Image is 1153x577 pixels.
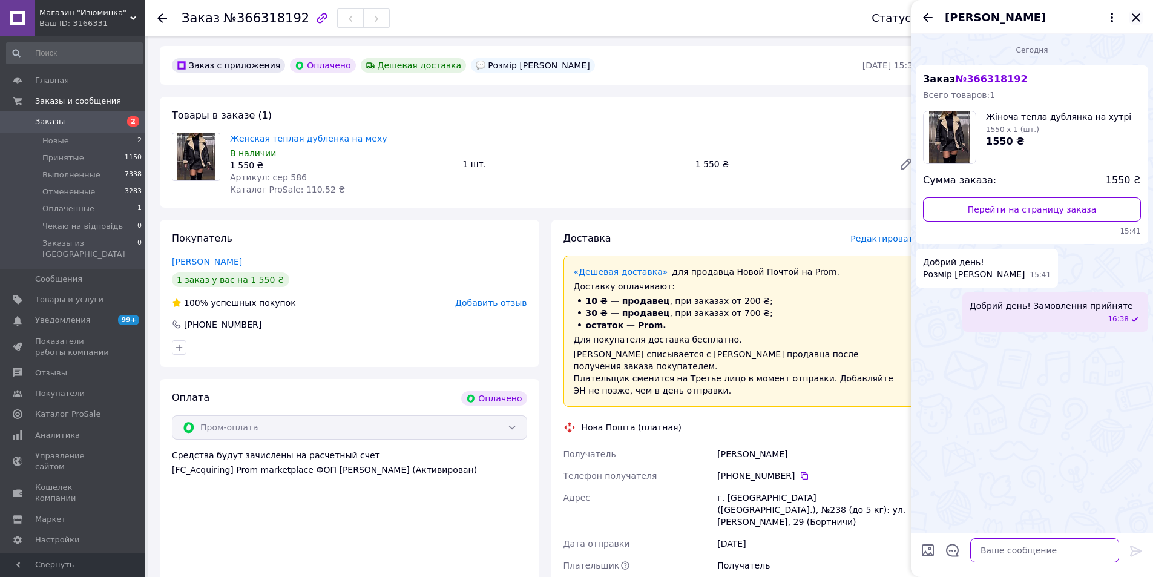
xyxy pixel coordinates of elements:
[172,257,242,266] a: [PERSON_NAME]
[563,449,616,459] span: Получатель
[127,116,139,127] span: 2
[182,11,220,25] span: Заказ
[42,238,137,260] span: Заказы из [GEOGRAPHIC_DATA]
[230,173,307,182] span: Артикул: сер 586
[125,170,142,180] span: 7338
[586,308,670,318] span: 30 ₴ — продавец
[916,44,1148,56] div: 12.10.2025
[945,542,961,558] button: Открыть шаблоны ответов
[574,280,908,292] div: Доставку оплачивают:
[230,148,276,158] span: В наличии
[1108,314,1129,325] span: 16:38 12.10.2025
[137,136,142,147] span: 2
[35,368,67,378] span: Отзывы
[586,320,666,330] span: остаток — Prom.
[715,555,921,576] div: Получатель
[986,136,1025,147] span: 1550 ₴
[471,58,595,73] div: Розмір [PERSON_NAME]
[35,96,121,107] span: Заказы и сообщения
[172,272,289,287] div: 1 заказ у вас на 1 550 ₴
[579,421,685,434] div: Нова Пошта (платная)
[172,110,272,121] span: Товары в заказе (1)
[230,134,387,143] a: Женская теплая дубленка на меху
[172,392,209,403] span: Оплата
[35,75,69,86] span: Главная
[850,234,918,243] span: Редактировать
[872,12,953,24] div: Статус заказа
[35,315,90,326] span: Уведомления
[563,561,620,570] span: Плательщик
[715,533,921,555] div: [DATE]
[923,174,996,188] span: Сумма заказа:
[715,443,921,465] div: [PERSON_NAME]
[183,318,263,331] div: [PHONE_NUMBER]
[42,170,100,180] span: Выполненные
[574,266,908,278] div: для продавца Новой Почтой на Prom.
[42,136,69,147] span: Новые
[986,125,1039,134] span: 1550 x 1 (шт.)
[1129,10,1143,25] button: Закрыть
[929,111,971,163] img: 6862171188_w160_h160_zhinocha-tepla-dublyanka.jpg
[970,300,1133,312] span: Добрий день! Замовлення прийняте
[921,10,935,25] button: Назад
[42,221,123,232] span: Чекаю на відповідь
[157,12,167,24] div: Вернуться назад
[563,471,657,481] span: Телефон получателя
[361,58,467,73] div: Дешевая доставка
[39,18,145,29] div: Ваш ID: 3166331
[137,203,142,214] span: 1
[125,186,142,197] span: 3283
[455,298,527,308] span: Добавить отзыв
[35,450,112,472] span: Управление сайтом
[137,238,142,260] span: 0
[35,388,85,399] span: Покупатели
[125,153,142,163] span: 1150
[42,203,94,214] span: Оплаченные
[118,315,139,325] span: 99+
[35,336,112,358] span: Показатели работы компании
[574,307,908,319] li: , при заказах от 700 ₴;
[458,156,690,173] div: 1 шт.
[586,296,670,306] span: 10 ₴ — продавец
[923,73,1028,85] span: Заказ
[574,334,908,346] div: Для покупателя доставка бесплатно.
[172,449,527,476] div: Средства будут зачислены на расчетный счет
[290,58,355,73] div: Оплачено
[223,11,309,25] span: №366318192
[35,294,103,305] span: Товары и услуги
[923,90,995,100] span: Всего товаров: 1
[35,116,65,127] span: Заказы
[945,10,1046,25] span: [PERSON_NAME]
[35,482,112,504] span: Кошелек компании
[39,7,130,18] span: Магазин "Изюминка"
[894,152,918,176] a: Редактировать
[1030,270,1051,280] span: 15:41 12.10.2025
[1011,45,1053,56] span: Сегодня
[923,226,1141,237] span: 15:41 12.10.2025
[574,295,908,307] li: , при заказах от 200 ₴;
[6,42,143,64] input: Поиск
[476,61,485,70] img: :speech_balloon:
[35,430,80,441] span: Аналитика
[563,232,611,244] span: Доставка
[563,493,590,503] span: Адрес
[35,535,79,546] span: Настройки
[137,221,142,232] span: 0
[172,297,296,309] div: успешных покупок
[563,539,630,549] span: Дата отправки
[35,274,82,285] span: Сообщения
[574,267,668,277] a: «Дешевая доставка»
[177,133,215,180] img: Женская теплая дубленка на меху
[717,470,918,482] div: [PHONE_NUMBER]
[42,153,84,163] span: Принятые
[945,10,1119,25] button: [PERSON_NAME]
[230,185,345,194] span: Каталог ProSale: 110.52 ₴
[172,232,232,244] span: Покупатель
[955,73,1027,85] span: № 366318192
[923,256,1025,280] span: Добрий день! Розмір [PERSON_NAME]
[230,159,453,171] div: 1 550 ₴
[715,487,921,533] div: г. [GEOGRAPHIC_DATA] ([GEOGRAPHIC_DATA].), №238 (до 5 кг): ул. [PERSON_NAME], 29 (Бортничи)
[1106,174,1141,188] span: 1550 ₴
[574,348,908,397] div: [PERSON_NAME] списывается с [PERSON_NAME] продавца после получения заказа покупателем. Плательщик...
[172,464,527,476] div: [FC_Acquiring] Prom marketplace ФОП [PERSON_NAME] (Активирован)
